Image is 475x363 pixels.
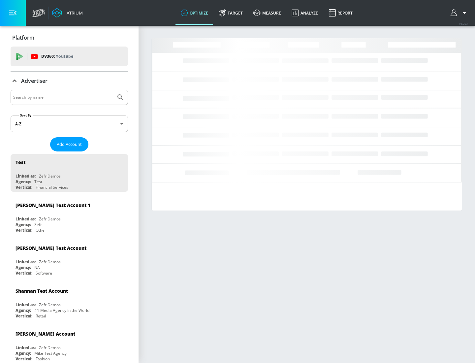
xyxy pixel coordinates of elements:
div: Zefr [34,222,42,227]
div: Fashion [36,356,50,362]
div: Zefr Demos [39,216,61,222]
div: Linked as: [16,216,36,222]
p: Platform [12,34,34,41]
a: optimize [175,1,213,25]
div: #1 Media Agency in the World [34,308,89,313]
div: Shannan Test Account [16,288,68,294]
div: [PERSON_NAME] Account [16,331,75,337]
div: Shannan Test AccountLinked as:Zefr DemosAgency:#1 Media Agency in the WorldVertical:Retail [11,283,128,320]
a: Analyze [286,1,323,25]
div: A-Z [11,115,128,132]
div: Linked as: [16,302,36,308]
div: Agency: [16,350,31,356]
div: Zefr Demos [39,173,61,179]
a: Report [323,1,358,25]
div: Linked as: [16,345,36,350]
div: Test [34,179,42,184]
p: Youtube [56,53,73,60]
div: Test [16,159,25,165]
div: Advertiser [11,72,128,90]
div: Agency: [16,265,31,270]
div: Zefr Demos [39,345,61,350]
div: Software [36,270,52,276]
div: TestLinked as:Zefr DemosAgency:TestVertical:Financial Services [11,154,128,192]
div: Linked as: [16,259,36,265]
div: Agency: [16,308,31,313]
div: Platform [11,28,128,47]
div: Zefr Demos [39,259,61,265]
div: [PERSON_NAME] Test Account [16,245,86,251]
div: [PERSON_NAME] Test Account 1 [16,202,90,208]
div: Mike Test Agency [34,350,67,356]
div: Agency: [16,179,31,184]
button: Add Account [50,137,88,151]
div: Vertical: [16,356,32,362]
div: [PERSON_NAME] Test Account 1Linked as:Zefr DemosAgency:ZefrVertical:Other [11,197,128,235]
div: Retail [36,313,46,319]
div: Financial Services [36,184,68,190]
div: Linked as: [16,173,36,179]
div: Atrium [64,10,83,16]
div: Zefr Demos [39,302,61,308]
div: Agency: [16,222,31,227]
div: [PERSON_NAME] Test AccountLinked as:Zefr DemosAgency:NAVertical:Software [11,240,128,278]
div: Vertical: [16,227,32,233]
p: DV360: [41,53,73,60]
input: Search by name [13,93,113,102]
label: Sort By [19,113,33,117]
div: NA [34,265,40,270]
div: Vertical: [16,313,32,319]
p: Advertiser [21,77,47,84]
div: Other [36,227,46,233]
a: Atrium [52,8,83,18]
div: DV360: Youtube [11,47,128,66]
a: Target [213,1,248,25]
a: measure [248,1,286,25]
span: v 4.25.4 [459,22,468,25]
div: Vertical: [16,184,32,190]
div: Vertical: [16,270,32,276]
span: Add Account [57,141,82,148]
